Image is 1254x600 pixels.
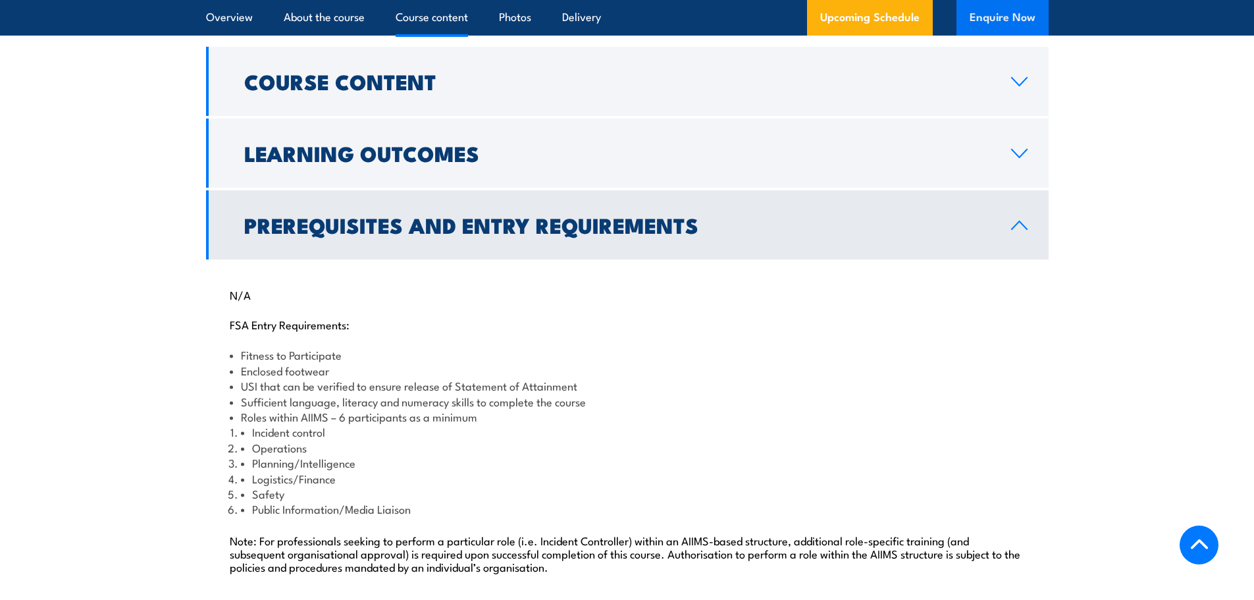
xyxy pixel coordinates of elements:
a: Prerequisites and Entry Requirements [206,190,1049,259]
li: Planning/Intelligence [241,455,1025,470]
a: Course Content [206,47,1049,116]
p: N/A [230,288,1025,301]
h2: Course Content [244,72,990,90]
li: Incident control [241,424,1025,439]
h2: Learning Outcomes [244,144,990,162]
a: Learning Outcomes [206,119,1049,188]
li: Fitness to Participate [230,347,1025,362]
li: Roles within AIIMS – 6 participants as a minimum [230,409,1025,517]
li: Sufficient language, literacy and numeracy skills to complete the course [230,394,1025,409]
li: Safety [241,486,1025,501]
p: Note: For professionals seeking to perform a particular role (i.e. Incident Controller) within an... [230,533,1025,573]
p: FSA Entry Requirements: [230,317,1025,331]
li: Operations [241,440,1025,455]
li: Logistics/Finance [241,471,1025,486]
h2: Prerequisites and Entry Requirements [244,215,990,234]
li: USI that can be verified to ensure release of Statement of Attainment [230,378,1025,393]
li: Public Information/Media Liaison [241,501,1025,516]
li: Enclosed footwear [230,363,1025,378]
